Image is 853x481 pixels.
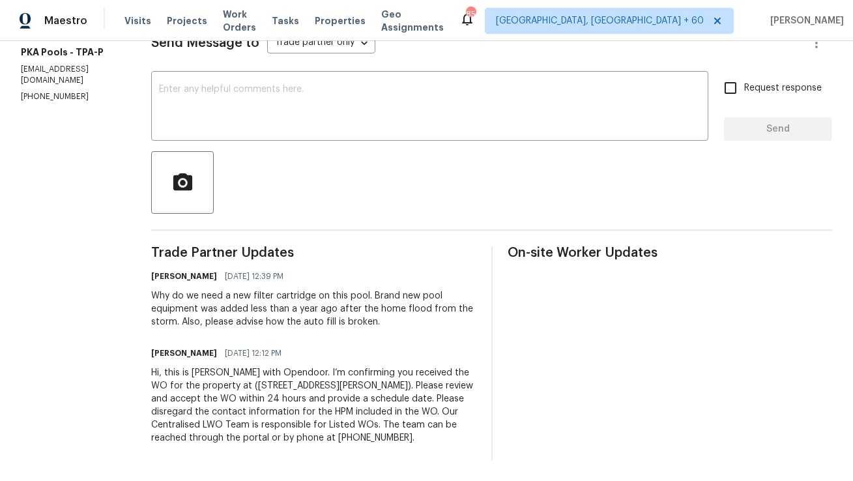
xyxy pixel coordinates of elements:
div: Why do we need a new filter cartridge on this pool. Brand new pool equipment was added less than ... [151,289,476,328]
span: Tasks [272,16,299,25]
h6: [PERSON_NAME] [151,270,217,283]
span: Projects [167,14,207,27]
h5: PKA Pools - TPA-P [21,46,120,59]
span: Maestro [44,14,87,27]
span: Request response [744,81,822,95]
span: Geo Assignments [381,8,444,34]
div: 850 [466,8,475,21]
span: [PERSON_NAME] [765,14,844,27]
span: [GEOGRAPHIC_DATA], [GEOGRAPHIC_DATA] + 60 [496,14,704,27]
span: Properties [315,14,366,27]
div: Hi, this is [PERSON_NAME] with Opendoor. I’m confirming you received the WO for the property at (... [151,366,476,445]
span: [DATE] 12:39 PM [225,270,283,283]
p: [PHONE_NUMBER] [21,91,120,102]
div: Trade partner only [267,33,375,54]
span: Send Message to [151,36,259,50]
span: Trade Partner Updates [151,246,476,259]
span: Work Orders [223,8,256,34]
span: Visits [124,14,151,27]
span: [DATE] 12:12 PM [225,347,282,360]
h6: [PERSON_NAME] [151,347,217,360]
p: [EMAIL_ADDRESS][DOMAIN_NAME] [21,64,120,86]
span: On-site Worker Updates [508,246,833,259]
